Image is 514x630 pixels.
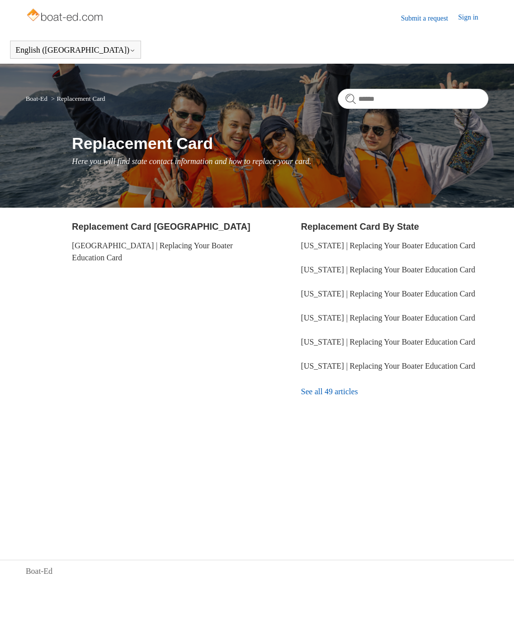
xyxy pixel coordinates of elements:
a: See all 49 articles [301,378,488,405]
input: Search [338,89,488,109]
a: [US_STATE] | Replacing Your Boater Education Card [301,362,475,370]
img: Boat-Ed Help Center home page [26,6,105,26]
a: [US_STATE] | Replacing Your Boater Education Card [301,241,475,250]
p: Here you will find state contact information and how to replace your card. [72,155,488,168]
h1: Replacement Card [72,131,488,155]
a: [US_STATE] | Replacing Your Boater Education Card [301,265,475,274]
li: Replacement Card [49,95,105,102]
a: [US_STATE] | Replacing Your Boater Education Card [301,313,475,322]
button: English ([GEOGRAPHIC_DATA]) [16,46,136,55]
a: Replacement Card [GEOGRAPHIC_DATA] [72,222,250,232]
a: Submit a request [401,13,458,24]
a: [US_STATE] | Replacing Your Boater Education Card [301,289,475,298]
a: [GEOGRAPHIC_DATA] | Replacing Your Boater Education Card [72,241,233,262]
a: Sign in [458,12,488,24]
a: Boat-Ed [26,565,52,577]
a: [US_STATE] | Replacing Your Boater Education Card [301,338,475,346]
a: Boat-Ed [26,95,47,102]
a: Replacement Card By State [301,222,419,232]
li: Boat-Ed [26,95,49,102]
